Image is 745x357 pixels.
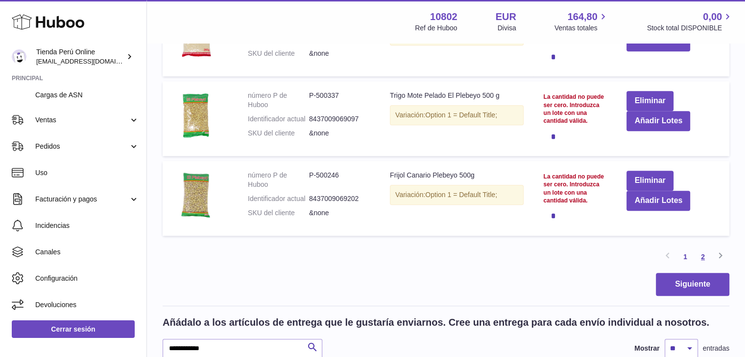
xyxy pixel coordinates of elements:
[647,10,733,33] a: 0,00 Stock total DISPONIBLE
[498,23,516,33] div: Divisa
[36,57,144,65] span: [EMAIL_ADDRESS][DOMAIN_NAME]
[626,191,690,211] button: Añadir Lotes
[626,91,673,111] button: Eliminar
[390,105,524,125] div: Variación:
[248,114,309,124] dt: Identificador actual
[309,91,370,110] dd: P-500337
[496,10,516,23] strong: EUR
[248,129,309,138] dt: SKU del cliente
[554,23,609,33] span: Ventas totales
[543,93,607,125] div: La cantidad no puede ser cero. Introduzca un lote con una cantidad válida.
[248,171,309,189] dt: número P de Huboo
[415,23,457,33] div: Ref de Huboo
[694,248,712,266] a: 2
[309,194,370,203] dd: 8437009069202
[35,274,139,283] span: Configuración
[703,344,729,353] span: entradas
[380,81,533,156] td: Trigo Mote Pelado El Plebeyo 500 g
[248,49,309,58] dt: SKU del cliente
[309,49,370,58] dd: &none
[248,91,309,110] dt: número P de Huboo
[703,10,722,23] span: 0,00
[390,185,524,205] div: Variación:
[172,171,221,220] img: Frijol Canario Plebeyo 500g
[309,114,370,124] dd: 8437009069097
[568,10,598,23] span: 164,80
[626,111,690,131] button: Añadir Lotes
[35,221,139,230] span: Incidencias
[626,171,673,191] button: Eliminar
[35,247,139,257] span: Canales
[430,10,457,23] strong: 10802
[172,91,221,140] img: Trigo Mote Pelado El Plebeyo 500 g
[647,23,733,33] span: Stock total DISPONIBLE
[163,316,709,329] h2: Añádalo a los artículos de entrega que le gustaría enviarnos. Cree una entrega para cada envío in...
[35,300,139,310] span: Devoluciones
[543,173,607,204] div: La cantidad no puede ser cero. Introduzca un lote con una cantidad válida.
[309,208,370,218] dd: &none
[12,320,135,338] a: Cerrar sesión
[248,208,309,218] dt: SKU del cliente
[309,171,370,189] dd: P-500246
[425,111,497,119] span: Option 1 = Default Title;
[634,344,659,353] label: Mostrar
[676,248,694,266] a: 1
[554,10,609,33] a: 164,80 Ventas totales
[656,273,729,296] button: Siguiente
[248,194,309,203] dt: Identificador actual
[35,168,139,178] span: Uso
[35,195,129,204] span: Facturación y pagos
[425,191,497,199] span: Option 1 = Default Title;
[36,47,124,66] div: Tienda Perú Online
[35,115,129,125] span: Ventas
[12,49,26,64] img: contacto@tiendaperuonline.com
[35,90,139,100] span: Cargas de ASN
[309,129,370,138] dd: &none
[35,142,129,151] span: Pedidos
[380,161,533,236] td: Frijol Canario Plebeyo 500g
